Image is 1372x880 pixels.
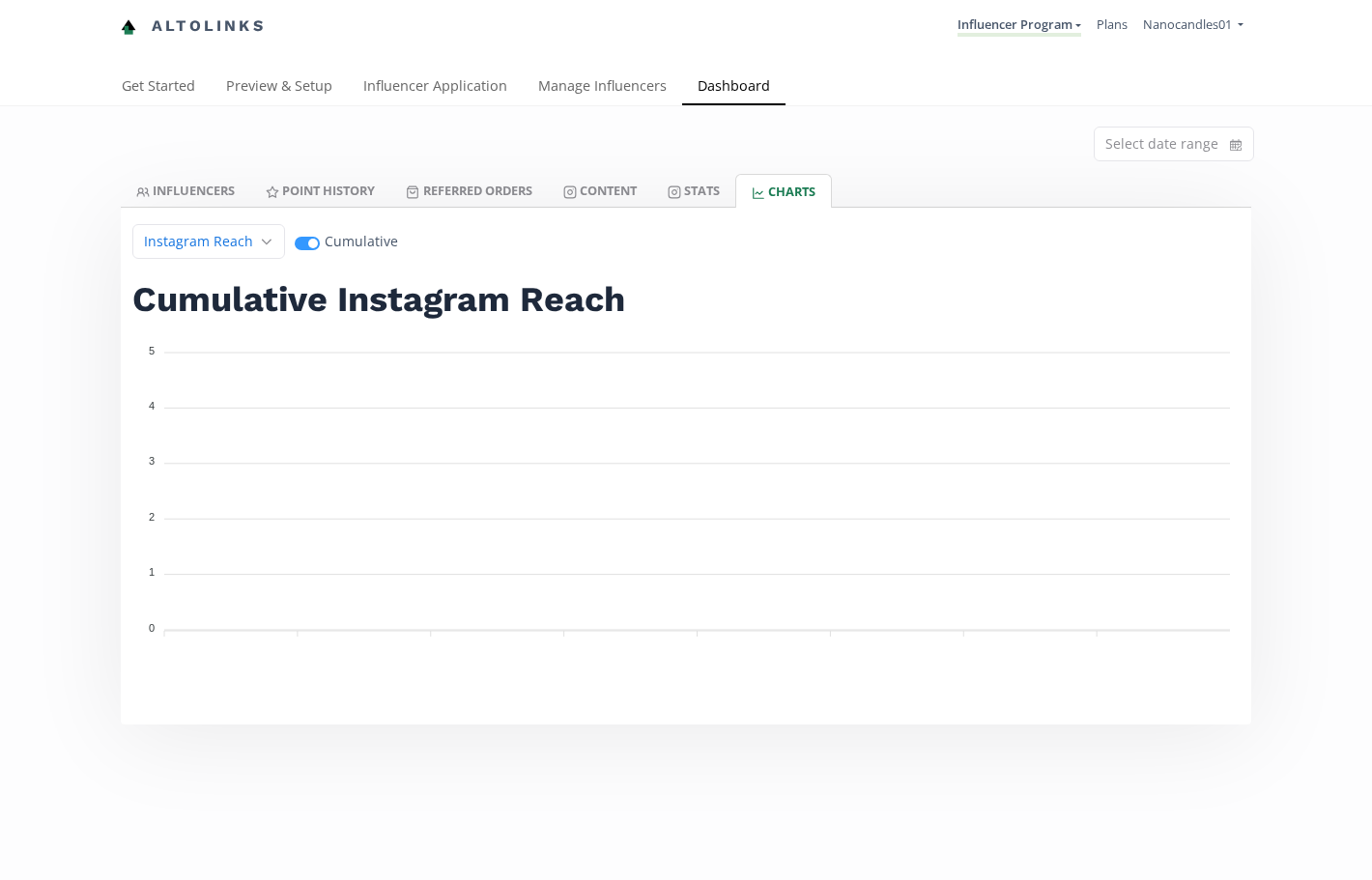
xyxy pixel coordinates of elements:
tspan: 5 [149,345,155,356]
svg: calendar [1230,135,1242,155]
a: Dashboard [682,69,786,107]
tspan: 2 [149,511,155,523]
a: Stats [652,174,735,207]
a: Referred Orders [390,174,547,207]
a: Influencer Application [348,69,523,107]
a: Influencer Program [958,15,1081,37]
a: Point HISTORY [250,174,390,207]
a: CHARTS [735,174,832,208]
h2: Cumulative Instagram Reach [132,275,1240,324]
a: INFLUENCERS [121,174,250,207]
svg: angle down [261,232,272,251]
tspan: 3 [149,456,155,468]
a: Altolinks [121,11,266,43]
span: Nanocandles01 [1143,15,1232,33]
a: Manage Influencers [523,69,682,107]
a: Plans [1097,15,1128,33]
tspan: 4 [149,400,155,412]
a: Get Started [106,69,211,107]
div: Cumulative [295,232,398,251]
iframe: chat widget [19,19,81,77]
tspan: 1 [149,567,155,579]
span: Instagram Reach [144,232,253,251]
tspan: 0 [149,622,155,634]
a: Preview & Setup [211,69,348,107]
a: Content [548,174,652,207]
img: favicon-32x32.png [121,19,136,35]
a: Nanocandles01 [1143,15,1243,38]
